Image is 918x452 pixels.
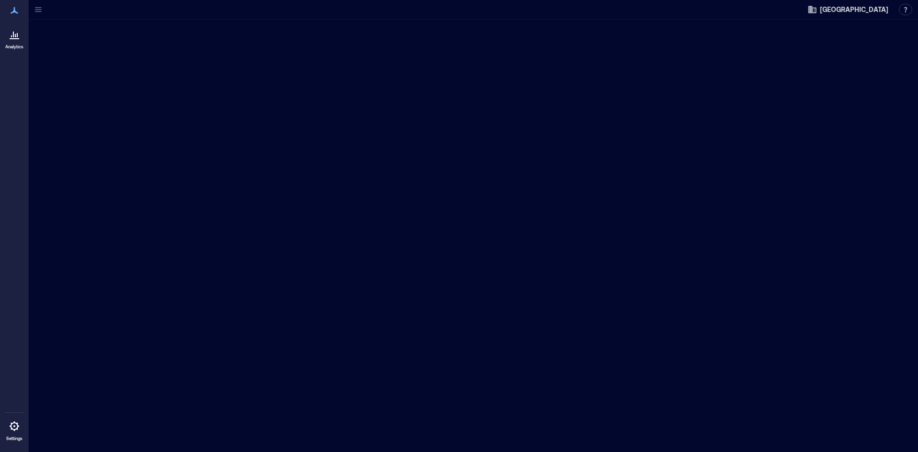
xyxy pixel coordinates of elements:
[820,5,888,14] span: [GEOGRAPHIC_DATA]
[3,415,26,444] a: Settings
[805,2,891,17] button: [GEOGRAPHIC_DATA]
[5,44,23,50] p: Analytics
[6,436,22,441] p: Settings
[2,23,26,53] a: Analytics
